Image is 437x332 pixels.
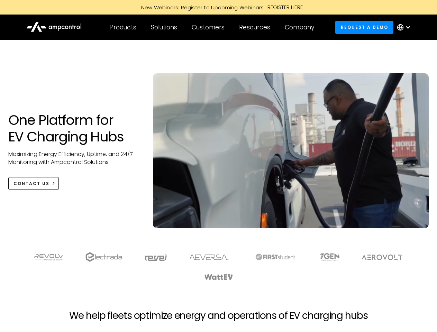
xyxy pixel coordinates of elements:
[85,252,122,262] img: electrada logo
[151,24,177,31] div: Solutions
[239,24,270,31] div: Resources
[8,150,139,166] p: Maximizing Energy Efficiency, Uptime, and 24/7 Monitoring with Ampcontrol Solutions
[69,310,367,322] h2: We help fleets optimize energy and operations of EV charging hubs
[285,24,314,31] div: Company
[13,181,49,187] div: CONTACT US
[110,24,136,31] div: Products
[362,255,403,260] img: Aerovolt Logo
[192,24,225,31] div: Customers
[134,4,267,11] div: New Webinars: Register to Upcoming Webinars
[63,3,374,11] a: New Webinars: Register to Upcoming WebinarsREGISTER HERE
[8,177,59,190] a: CONTACT US
[204,274,233,280] img: WattEV logo
[267,3,303,11] div: REGISTER HERE
[335,21,393,34] a: Request a demo
[8,112,139,145] h1: One Platform for EV Charging Hubs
